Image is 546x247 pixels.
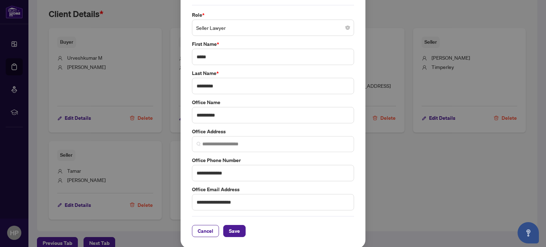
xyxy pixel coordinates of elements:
[192,98,354,106] label: Office Name
[192,156,354,164] label: Office Phone Number
[192,11,354,19] label: Role
[229,225,240,237] span: Save
[192,225,219,237] button: Cancel
[192,128,354,135] label: Office Address
[346,26,350,30] span: close-circle
[196,21,350,34] span: Seller Lawyer
[197,142,201,146] img: search_icon
[192,40,354,48] label: First Name
[192,69,354,77] label: Last Name
[192,186,354,193] label: Office Email Address
[518,222,539,243] button: Open asap
[198,225,213,237] span: Cancel
[223,225,246,237] button: Save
